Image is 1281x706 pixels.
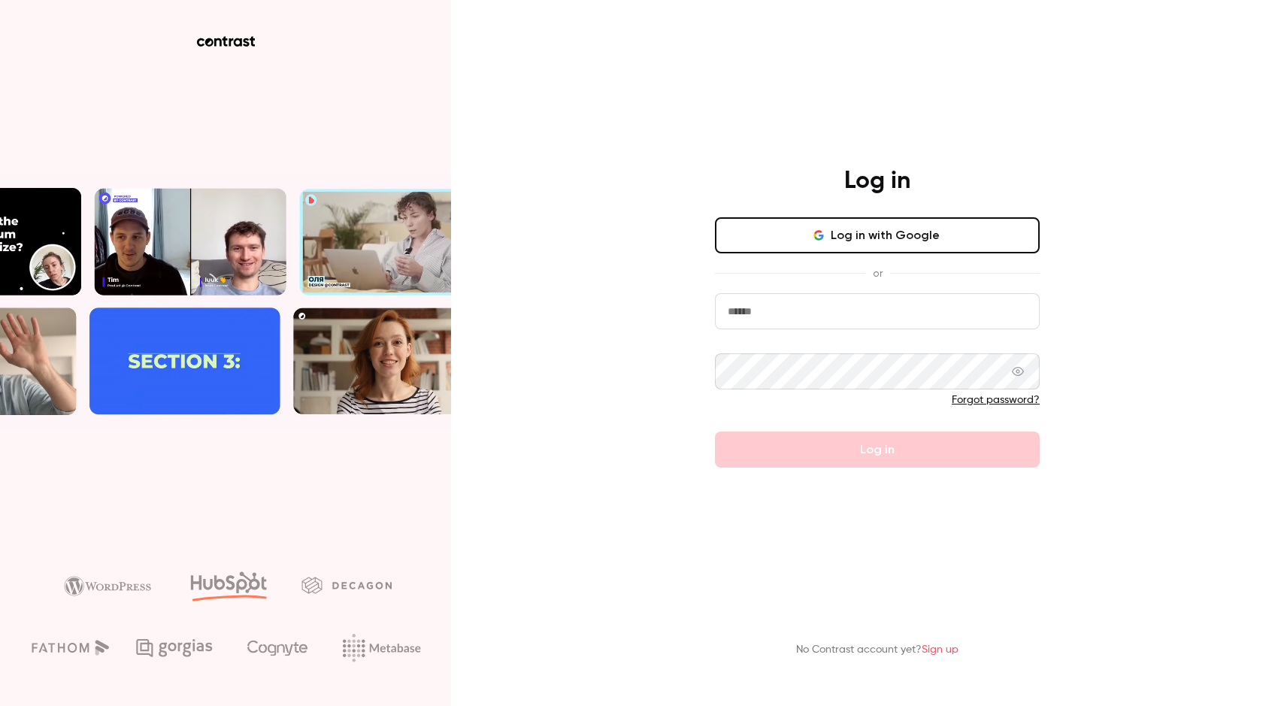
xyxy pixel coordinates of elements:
span: or [865,265,890,281]
img: decagon [301,577,392,593]
a: Sign up [922,644,958,655]
button: Log in with Google [715,217,1040,253]
p: No Contrast account yet? [796,642,958,658]
a: Forgot password? [952,395,1040,405]
h4: Log in [844,166,910,196]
